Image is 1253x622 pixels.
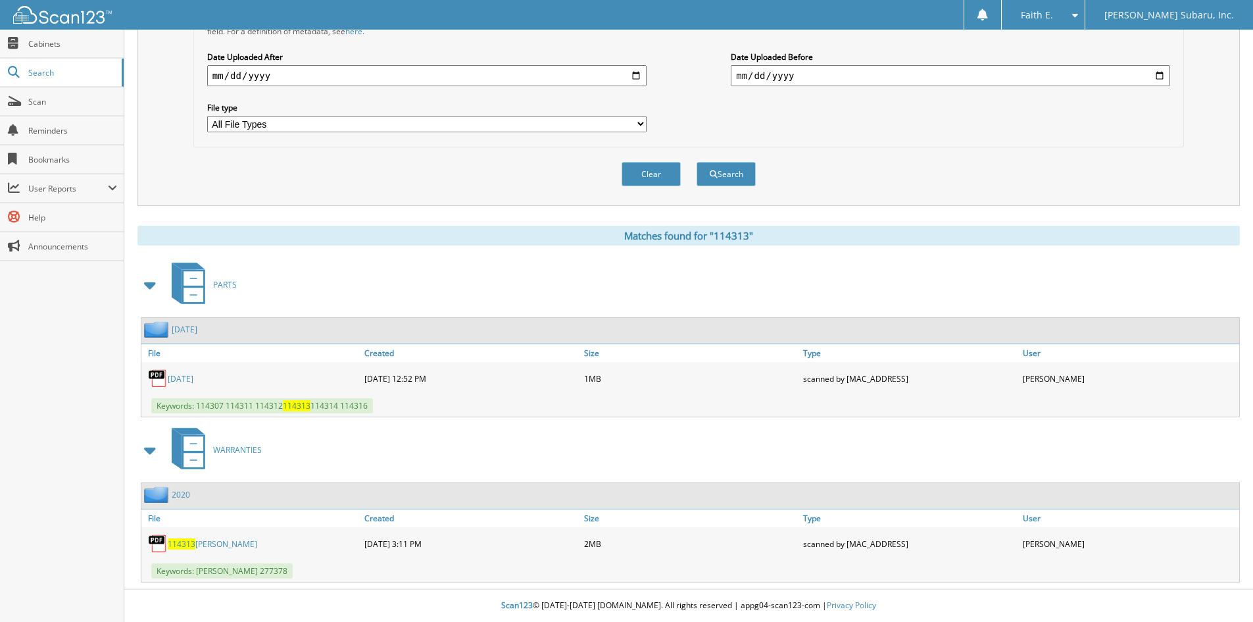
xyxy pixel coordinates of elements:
a: 114313[PERSON_NAME] [168,538,257,550]
div: 1MB [581,365,800,392]
a: WARRANTIES [164,424,262,476]
a: File [141,344,361,362]
a: here [345,26,362,37]
input: start [207,65,647,86]
span: Cabinets [28,38,117,49]
span: Search [28,67,115,78]
div: [DATE] 3:11 PM [361,531,581,557]
a: User [1020,344,1239,362]
label: Date Uploaded Before [731,51,1170,63]
span: PARTS [213,279,237,290]
div: Matches found for "114313" [137,226,1240,246]
span: Scan123 [501,600,533,611]
button: Clear [622,162,681,186]
a: Size [581,509,800,527]
button: Search [697,162,756,186]
span: Keywords: [PERSON_NAME] 277378 [151,563,293,579]
span: WARRANTIES [213,444,262,455]
a: Created [361,509,581,527]
div: [PERSON_NAME] [1020,531,1239,557]
img: PDF.png [148,369,168,388]
span: Help [28,212,117,223]
a: Size [581,344,800,362]
a: PARTS [164,259,237,311]
a: Created [361,344,581,362]
a: Type [800,344,1020,362]
a: Type [800,509,1020,527]
span: Faith E. [1021,11,1053,19]
a: [DATE] [168,373,193,384]
label: Date Uploaded After [207,51,647,63]
span: Keywords: 114307 114311 114312 114314 114316 [151,398,373,413]
span: 114313 [283,400,310,411]
div: © [DATE]-[DATE] [DOMAIN_NAME]. All rights reserved | appg04-scan123-com | [124,590,1253,622]
a: User [1020,509,1239,527]
div: scanned by [MAC_ADDRESS] [800,531,1020,557]
div: [DATE] 12:52 PM [361,365,581,392]
img: folder2.png [144,321,172,338]
a: 2020 [172,489,190,500]
a: File [141,509,361,527]
span: Scan [28,96,117,107]
div: [PERSON_NAME] [1020,365,1239,392]
img: scan123-logo-white.svg [13,6,112,24]
span: User Reports [28,183,108,194]
span: [PERSON_NAME] Subaru, Inc. [1104,11,1234,19]
iframe: Chat Widget [1187,559,1253,622]
a: Privacy Policy [827,600,876,611]
a: [DATE] [172,324,197,335]
span: Bookmarks [28,154,117,165]
div: 2MB [581,531,800,557]
img: folder2.png [144,486,172,503]
span: Reminders [28,125,117,136]
div: scanned by [MAC_ADDRESS] [800,365,1020,392]
input: end [731,65,1170,86]
label: File type [207,102,647,113]
span: Announcements [28,241,117,252]
img: PDF.png [148,534,168,554]
span: 114313 [168,538,195,550]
